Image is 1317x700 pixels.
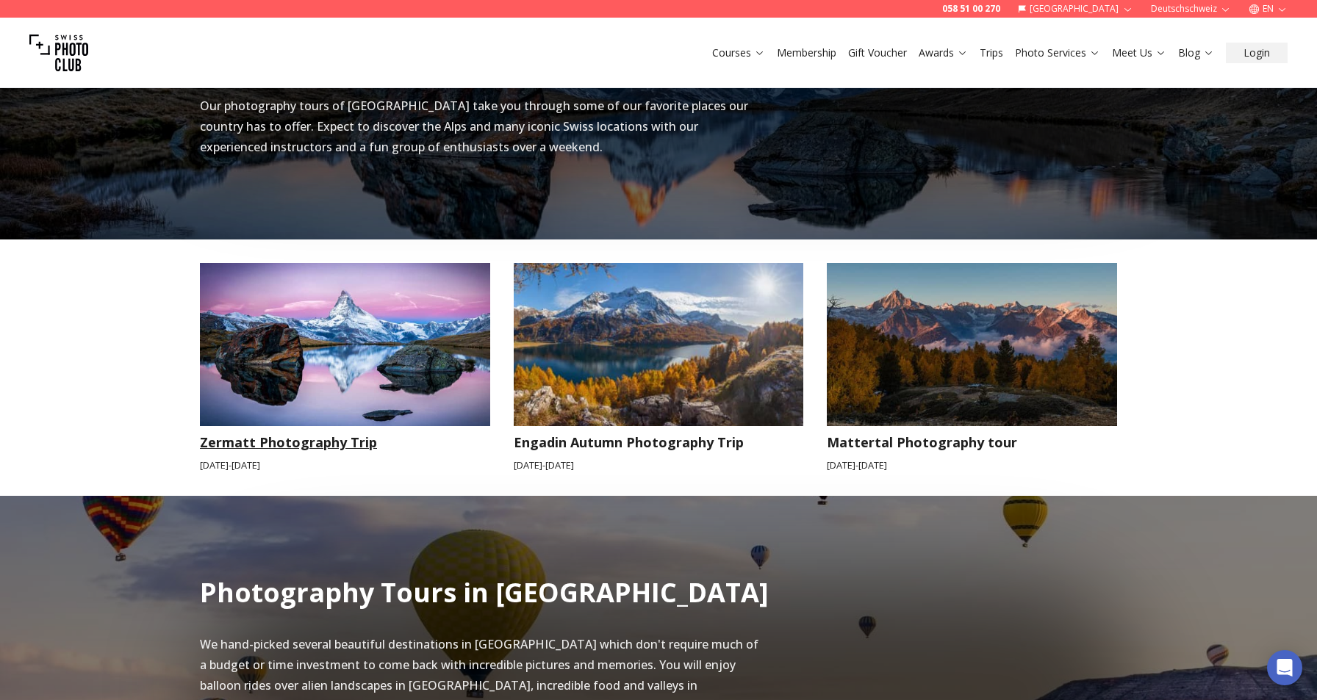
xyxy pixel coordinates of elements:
[1015,46,1100,60] a: Photo Services
[200,263,490,472] a: Zermatt Photography TripZermatt Photography Trip[DATE]-[DATE]
[1178,46,1214,60] a: Blog
[827,458,1117,472] small: [DATE] - [DATE]
[813,255,1132,434] img: Mattertal Photography tour
[1226,43,1288,63] button: Login
[919,46,968,60] a: Awards
[827,263,1117,472] a: Mattertal Photography tourMattertal Photography tour[DATE]-[DATE]
[974,43,1009,63] button: Trips
[942,3,1000,15] a: 058 51 00 270
[1009,43,1106,63] button: Photo Services
[1267,650,1302,685] div: Open Intercom Messenger
[29,24,88,82] img: Swiss photo club
[200,578,769,607] h2: Photography Tours in [GEOGRAPHIC_DATA]
[913,43,974,63] button: Awards
[1172,43,1220,63] button: Blog
[499,255,818,434] img: Engadin Autumn Photography Trip
[1106,43,1172,63] button: Meet Us
[514,458,804,472] small: [DATE] - [DATE]
[514,263,804,472] a: Engadin Autumn Photography TripEngadin Autumn Photography Trip[DATE]-[DATE]
[842,43,913,63] button: Gift Voucher
[514,432,804,452] h3: Engadin Autumn Photography Trip
[980,46,1003,60] a: Trips
[200,263,490,426] img: Zermatt Photography Trip
[777,46,836,60] a: Membership
[200,98,748,155] span: Our photography tours of [GEOGRAPHIC_DATA] take you through some of our favorite places our count...
[771,43,842,63] button: Membership
[712,46,765,60] a: Courses
[200,458,490,472] small: [DATE] - [DATE]
[706,43,771,63] button: Courses
[1112,46,1166,60] a: Meet Us
[827,432,1117,452] h3: Mattertal Photography tour
[848,46,907,60] a: Gift Voucher
[200,432,490,452] h3: Zermatt Photography Trip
